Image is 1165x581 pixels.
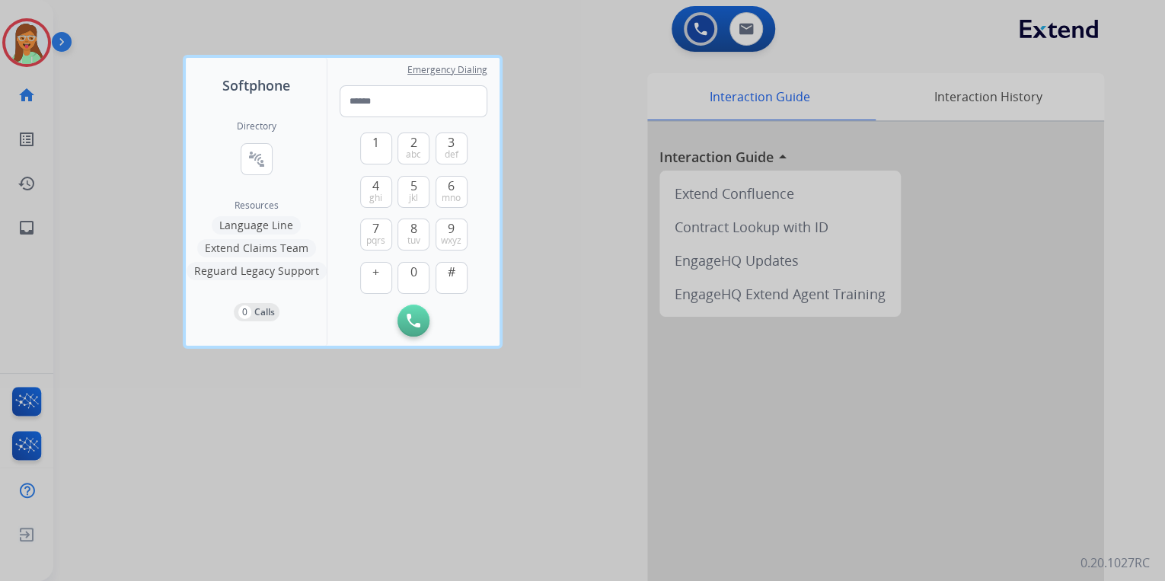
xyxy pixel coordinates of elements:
[448,263,455,281] span: #
[360,219,392,251] button: 7pqrs
[436,262,468,294] button: #
[372,263,379,281] span: +
[407,314,420,327] img: call-button
[445,148,458,161] span: def
[407,235,420,247] span: tuv
[436,132,468,164] button: 3def
[441,235,461,247] span: wxyz
[360,262,392,294] button: +
[448,177,455,195] span: 6
[197,239,316,257] button: Extend Claims Team
[448,133,455,152] span: 3
[372,219,379,238] span: 7
[410,177,417,195] span: 5
[212,216,301,235] button: Language Line
[436,176,468,208] button: 6mno
[407,64,487,76] span: Emergency Dialing
[234,303,279,321] button: 0Calls
[397,219,429,251] button: 8tuv
[397,262,429,294] button: 0
[442,192,461,204] span: mno
[237,120,276,132] h2: Directory
[448,219,455,238] span: 9
[254,305,275,319] p: Calls
[1080,554,1150,572] p: 0.20.1027RC
[238,305,251,319] p: 0
[397,176,429,208] button: 5jkl
[235,200,279,212] span: Resources
[410,219,417,238] span: 8
[406,148,421,161] span: abc
[360,176,392,208] button: 4ghi
[247,150,266,168] mat-icon: connect_without_contact
[372,177,379,195] span: 4
[410,263,417,281] span: 0
[187,262,327,280] button: Reguard Legacy Support
[397,132,429,164] button: 2abc
[369,192,382,204] span: ghi
[360,132,392,164] button: 1
[222,75,290,96] span: Softphone
[436,219,468,251] button: 9wxyz
[366,235,385,247] span: pqrs
[410,133,417,152] span: 2
[372,133,379,152] span: 1
[409,192,418,204] span: jkl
